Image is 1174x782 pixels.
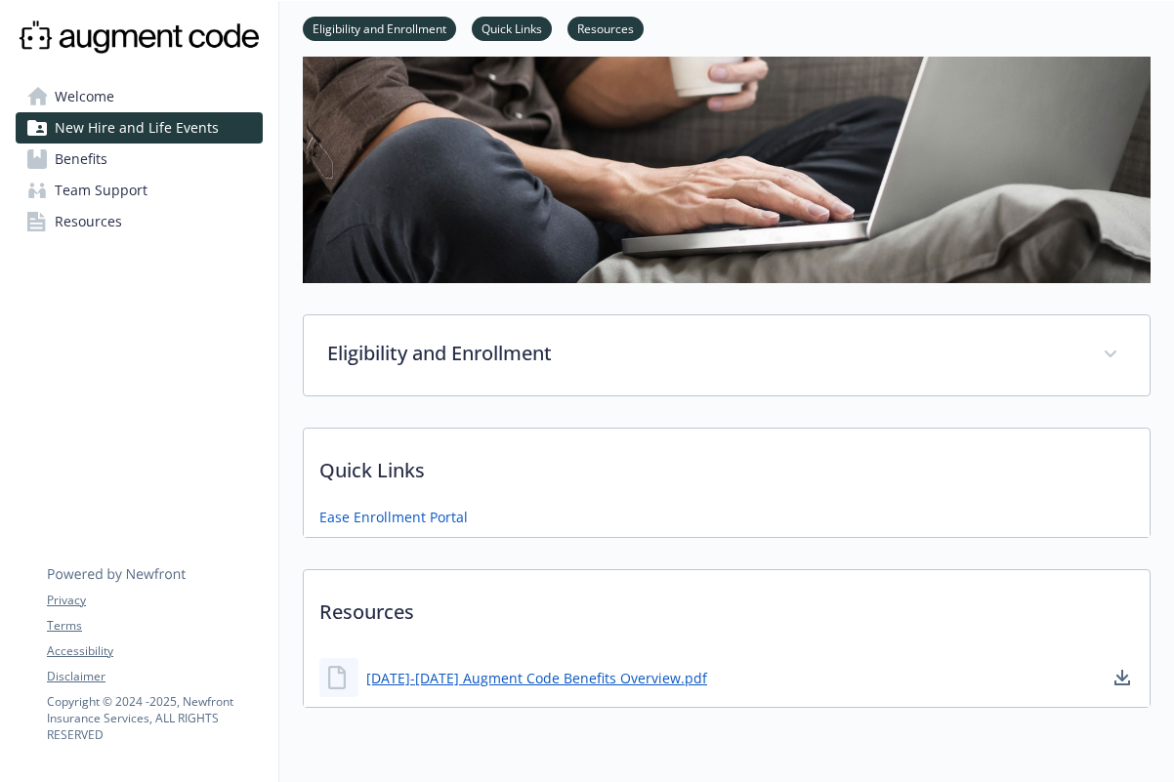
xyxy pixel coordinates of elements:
[303,19,456,37] a: Eligibility and Enrollment
[47,668,262,685] a: Disclaimer
[16,144,263,175] a: Benefits
[55,112,219,144] span: New Hire and Life Events
[55,81,114,112] span: Welcome
[55,206,122,237] span: Resources
[319,507,468,527] a: Ease Enrollment Portal
[304,429,1150,501] p: Quick Links
[47,693,262,743] p: Copyright © 2024 - 2025 , Newfront Insurance Services, ALL RIGHTS RESERVED
[47,592,262,609] a: Privacy
[16,81,263,112] a: Welcome
[16,206,263,237] a: Resources
[304,315,1150,395] div: Eligibility and Enrollment
[567,19,644,37] a: Resources
[366,668,707,688] a: [DATE]-[DATE] Augment Code Benefits Overview.pdf
[304,570,1150,642] p: Resources
[47,642,262,660] a: Accessibility
[1111,666,1134,689] a: download document
[55,175,147,206] span: Team Support
[327,339,1079,368] p: Eligibility and Enrollment
[55,144,107,175] span: Benefits
[472,19,552,37] a: Quick Links
[16,112,263,144] a: New Hire and Life Events
[16,175,263,206] a: Team Support
[47,617,262,635] a: Terms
